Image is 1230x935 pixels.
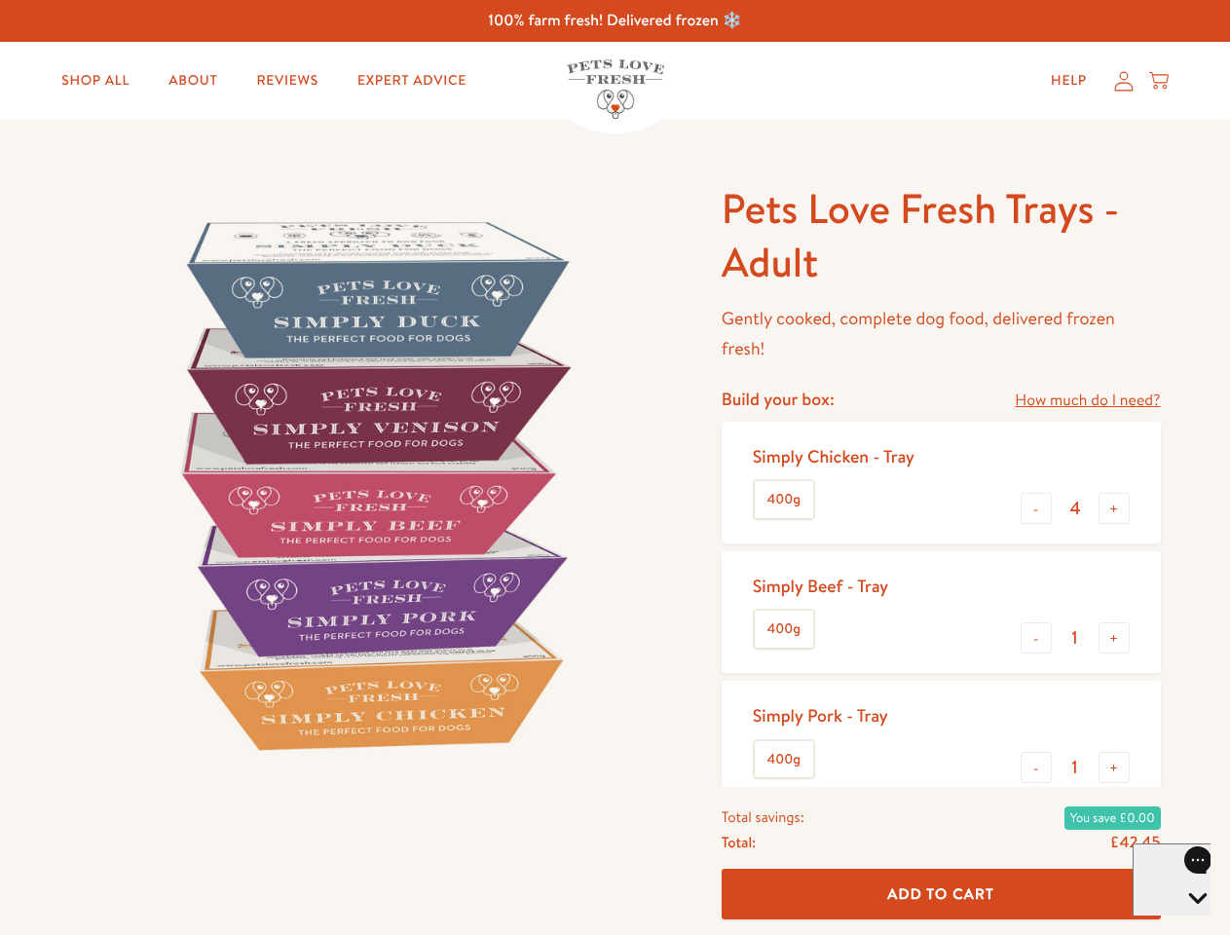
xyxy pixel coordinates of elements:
[1064,806,1161,830] span: You save £0.00
[567,59,664,119] img: Pets Love Fresh
[755,481,813,518] label: 400g
[722,830,756,855] span: Total:
[753,704,888,727] div: Simply Pork - Tray
[70,182,675,787] img: Pets Love Fresh Trays - Adult
[241,61,333,100] a: Reviews
[153,61,233,100] a: About
[1015,388,1160,414] a: How much do I need?
[1021,622,1052,654] button: -
[1099,622,1130,654] button: +
[722,182,1161,288] h1: Pets Love Fresh Trays - Adult
[722,388,835,410] h4: Build your box:
[1133,843,1211,916] iframe: Gorgias live chat messenger
[722,804,804,830] span: Total savings:
[887,883,994,904] span: Add To Cart
[1110,832,1161,853] span: £42.45
[753,445,914,467] div: Simply Chicken - Tray
[722,869,1161,920] button: Add To Cart
[722,304,1161,363] p: Gently cooked, complete dog food, delivered frozen fresh!
[342,61,482,100] a: Expert Advice
[1099,493,1130,524] button: +
[1021,752,1052,783] button: -
[753,575,888,597] div: Simply Beef - Tray
[755,611,813,648] label: 400g
[1021,493,1052,524] button: -
[755,741,813,778] label: 400g
[1035,61,1102,100] a: Help
[46,61,145,100] a: Shop All
[1099,752,1130,783] button: +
